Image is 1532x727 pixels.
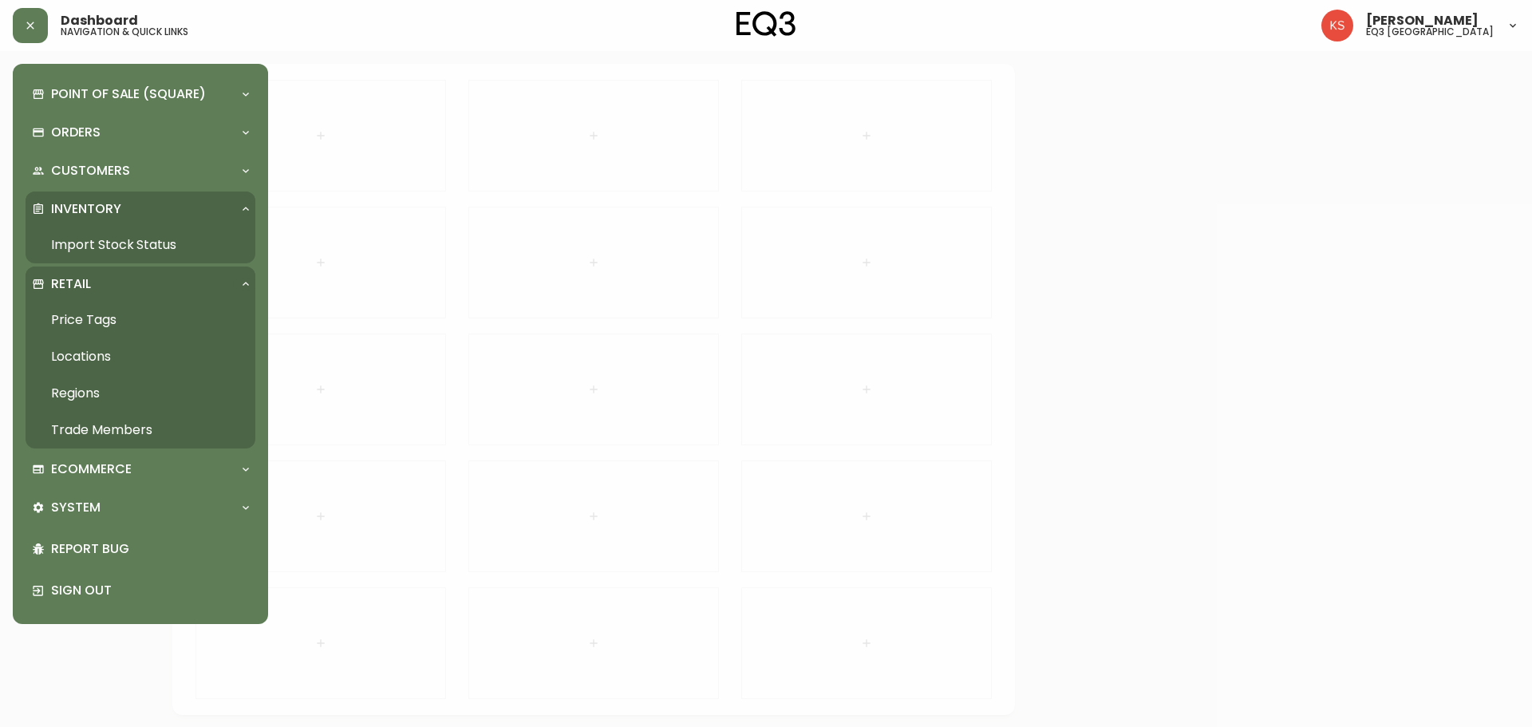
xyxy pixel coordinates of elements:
[51,582,249,599] p: Sign Out
[26,267,255,302] div: Retail
[51,162,130,180] p: Customers
[51,275,91,293] p: Retail
[26,77,255,112] div: Point of Sale (Square)
[26,528,255,570] div: Report Bug
[1366,14,1479,27] span: [PERSON_NAME]
[1321,10,1353,41] img: e2d2a50d62d185d4f6f97e5250e9c2c6
[736,11,796,37] img: logo
[26,375,255,412] a: Regions
[26,302,255,338] a: Price Tags
[26,192,255,227] div: Inventory
[1366,27,1494,37] h5: eq3 [GEOGRAPHIC_DATA]
[61,27,188,37] h5: navigation & quick links
[26,227,255,263] a: Import Stock Status
[51,499,101,516] p: System
[51,124,101,141] p: Orders
[26,490,255,525] div: System
[26,570,255,611] div: Sign Out
[26,412,255,448] a: Trade Members
[51,85,206,103] p: Point of Sale (Square)
[26,338,255,375] a: Locations
[51,540,249,558] p: Report Bug
[61,14,138,27] span: Dashboard
[51,200,121,218] p: Inventory
[26,153,255,188] div: Customers
[51,460,132,478] p: Ecommerce
[26,452,255,487] div: Ecommerce
[26,115,255,150] div: Orders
